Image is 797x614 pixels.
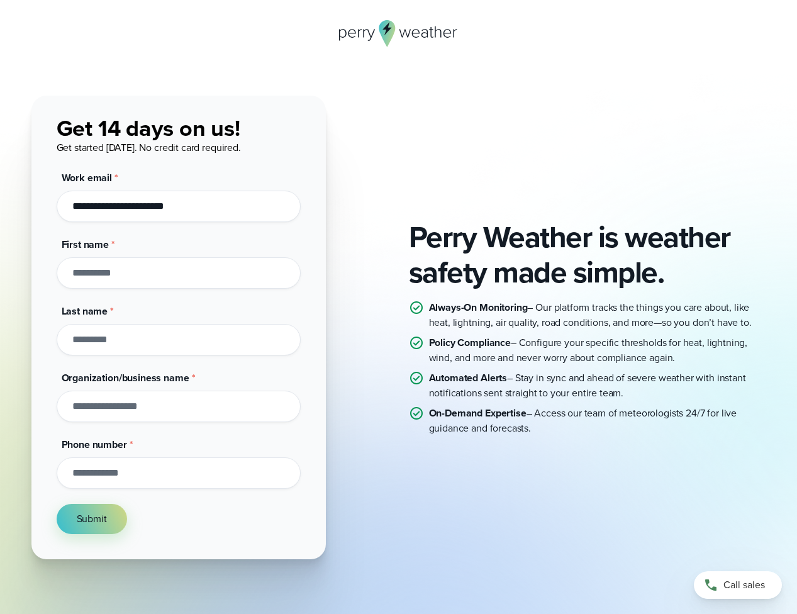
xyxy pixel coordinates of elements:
span: Work email [62,170,112,185]
button: Submit [57,504,127,534]
span: Submit [77,511,107,527]
span: Phone number [62,437,127,452]
strong: On-Demand Expertise [429,406,527,420]
p: – Our platform tracks the things you care about, like heat, lightning, air quality, road conditio... [429,300,766,330]
span: Organization/business name [62,371,189,385]
p: – Stay in sync and ahead of severe weather with instant notifications sent straight to your entir... [429,371,766,401]
strong: Automated Alerts [429,371,508,385]
h2: Perry Weather is weather safety made simple. [409,220,766,290]
span: Get started [DATE]. No credit card required. [57,140,241,155]
span: Get 14 days on us! [57,111,240,145]
a: Call sales [694,571,782,599]
span: First name [62,237,109,252]
span: Last name [62,304,108,318]
span: Call sales [723,578,765,593]
strong: Policy Compliance [429,335,511,350]
p: – Configure your specific thresholds for heat, lightning, wind, and more and never worry about co... [429,335,766,366]
strong: Always-On Monitoring [429,300,528,315]
p: – Access our team of meteorologists 24/7 for live guidance and forecasts. [429,406,766,436]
